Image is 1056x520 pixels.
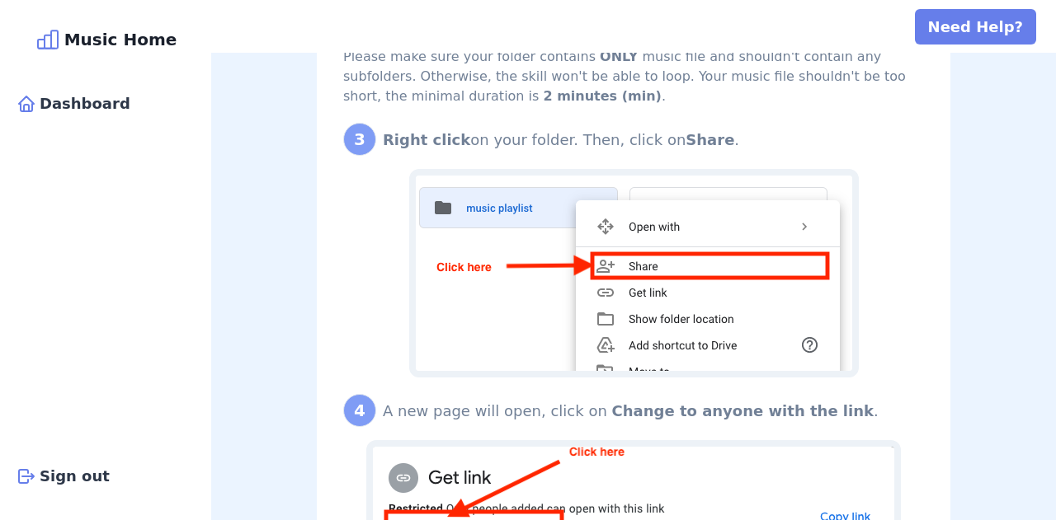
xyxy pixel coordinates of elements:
[915,9,1036,45] button: Need Help?
[383,131,470,148] b: Right click
[383,400,879,422] div: A new page will open, click on .
[543,88,661,104] b: 2 minutes (min)
[10,26,201,53] div: Music Home
[343,47,924,106] div: Please make sure your folder contains music file and shouldn't contain any subfolders. Otherwise,...
[600,49,638,64] b: ONLY
[409,169,859,377] img: Share your folder
[915,20,1036,35] a: Need Help?
[383,129,739,151] div: on your folder. Then, click on .
[10,86,201,121] a: Dashboard
[10,458,201,494] button: Sign out
[686,131,734,148] b: Share
[612,402,874,419] b: Change to anyone with the link
[343,123,376,156] div: 3
[343,394,376,427] div: 4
